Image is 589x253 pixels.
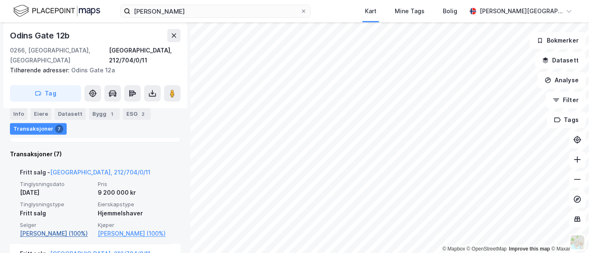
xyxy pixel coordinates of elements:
span: Pris [98,181,171,188]
a: [PERSON_NAME] (100%) [98,229,171,239]
div: Mine Tags [395,6,425,16]
a: Improve this map [509,246,550,252]
input: Søk på adresse, matrikkel, gårdeiere, leietakere eller personer [130,5,300,17]
div: Info [10,108,27,120]
div: Fritt salg [20,208,93,218]
div: Datasett [55,108,86,120]
a: OpenStreetMap [467,246,507,252]
div: Transaksjoner [10,123,67,135]
span: Tilhørende adresser: [10,67,71,74]
span: Kjøper [98,222,171,229]
button: Bokmerker [530,32,586,49]
div: 0266, [GEOGRAPHIC_DATA], [GEOGRAPHIC_DATA] [10,45,109,65]
div: [PERSON_NAME][GEOGRAPHIC_DATA] [480,6,562,16]
div: Odins Gate 12a [10,65,174,75]
div: ESG [123,108,151,120]
div: 9 200 000 kr [98,188,171,198]
div: 2 [139,110,147,118]
button: Analyse [538,72,586,88]
div: Eiere [31,108,51,120]
img: logo.f888ab2527a4732fd821a326f86c7f29.svg [13,4,100,18]
span: Tinglysningsdato [20,181,93,188]
div: Bygg [89,108,120,120]
button: Filter [546,92,586,108]
div: Hjemmelshaver [98,208,171,218]
div: Fritt salg - [20,167,150,181]
div: Kart [365,6,377,16]
button: Datasett [535,52,586,69]
div: 7 [55,125,63,133]
div: 1 [108,110,116,118]
span: Selger [20,222,93,229]
a: [GEOGRAPHIC_DATA], 212/704/0/11 [50,169,150,176]
a: Mapbox [442,246,465,252]
div: [DATE] [20,188,93,198]
iframe: Chat Widget [548,213,589,253]
div: Odins Gate 12b [10,29,71,42]
span: Eierskapstype [98,201,171,208]
a: [PERSON_NAME] (100%) [20,229,93,239]
div: Transaksjoner (7) [10,149,181,159]
button: Tag [10,85,81,102]
div: Bolig [443,6,457,16]
div: [GEOGRAPHIC_DATA], 212/704/0/11 [109,45,181,65]
button: Tags [547,112,586,128]
span: Tinglysningstype [20,201,93,208]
